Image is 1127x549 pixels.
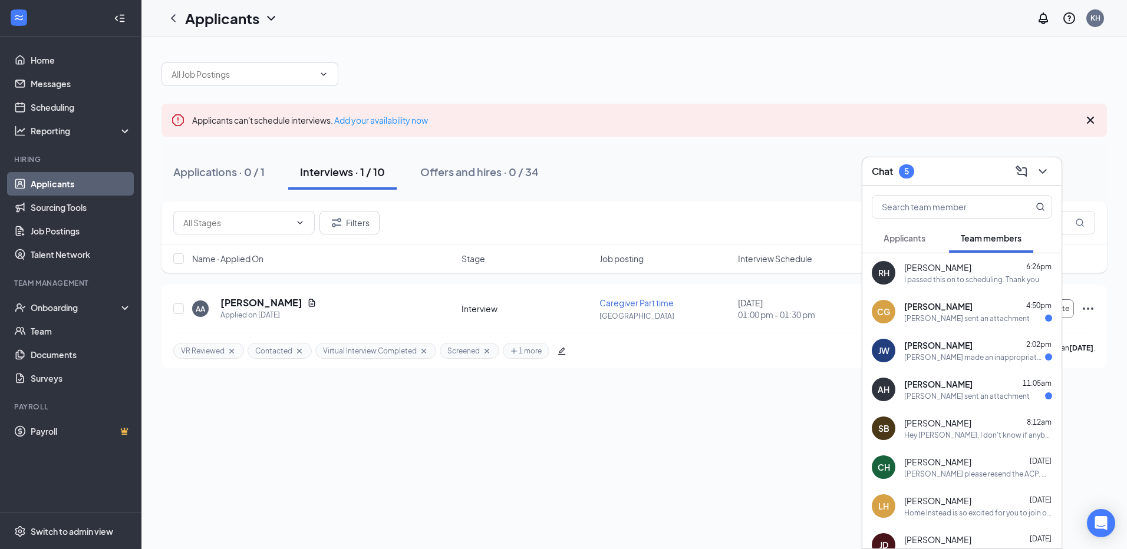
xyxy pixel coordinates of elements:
[878,422,889,434] div: SB
[1069,343,1093,352] b: [DATE]
[1030,495,1052,504] span: [DATE]
[1014,164,1029,178] svg: ComposeMessage
[738,297,869,320] div: [DATE]
[31,302,121,313] div: Onboarding
[14,402,129,412] div: Payroll
[31,196,131,219] a: Sourcing Tools
[884,233,925,243] span: Applicants
[220,296,302,309] h5: [PERSON_NAME]
[185,8,259,28] h1: Applicants
[1075,218,1085,227] svg: MagnifyingGlass
[13,12,25,24] svg: WorkstreamLogo
[482,346,492,356] svg: Cross
[31,343,131,366] a: Documents
[1026,301,1052,310] span: 4:50pm
[31,525,113,537] div: Switch to admin view
[31,419,131,443] a: PayrollCrown
[319,70,328,79] svg: ChevronDown
[255,346,292,356] span: Contacted
[264,11,278,25] svg: ChevronDown
[300,164,385,179] div: Interviews · 1 / 10
[307,298,317,307] svg: Document
[904,508,1052,518] div: Home Instead is so excited for you to join our team! Do you know anyone else who might be interes...
[196,304,205,314] div: AA
[877,306,890,318] div: CG
[1033,162,1052,181] button: ChevronDown
[171,113,185,127] svg: Error
[904,534,971,545] span: [PERSON_NAME]
[447,346,480,356] span: Screened
[904,391,1030,401] div: [PERSON_NAME] sent an attachment
[181,346,225,356] span: VR Reviewed
[1081,302,1095,316] svg: Ellipses
[904,300,973,312] span: [PERSON_NAME]
[31,219,131,243] a: Job Postings
[904,417,971,429] span: [PERSON_NAME]
[1087,509,1115,537] div: Open Intercom Messenger
[1027,418,1052,426] span: 8:12am
[329,216,344,230] svg: Filter
[334,115,428,125] a: Add your availability now
[323,346,417,356] span: Virtual Interview Completed
[14,525,26,537] svg: Settings
[31,366,131,390] a: Surveys
[1062,11,1076,25] svg: QuestionInfo
[1083,113,1098,127] svg: Cross
[1036,164,1050,178] svg: ChevronDown
[558,347,566,355] span: edit
[114,12,126,24] svg: Collapse
[510,346,542,355] span: 1 more
[31,125,132,137] div: Reporting
[183,216,291,229] input: All Stages
[738,253,812,264] span: Interview Schedule
[904,352,1045,362] div: [PERSON_NAME] made an inappropriate comment about my breast. I ignored it. Someone needs to talk ...
[904,430,1052,440] div: Hey [PERSON_NAME], I don't know if anybody got in touch with you yet but I just need to know if t...
[192,115,428,125] span: Applicants can't schedule interviews.
[31,319,131,343] a: Team
[904,339,973,351] span: [PERSON_NAME]
[1036,11,1050,25] svg: Notifications
[904,456,971,468] span: [PERSON_NAME]
[173,164,265,179] div: Applications · 0 / 1
[904,166,909,176] div: 5
[31,243,131,266] a: Talent Network
[31,172,131,196] a: Applicants
[319,211,380,234] button: Filter Filters
[904,378,973,390] span: [PERSON_NAME]
[738,309,869,320] span: 01:00 pm - 01:30 pm
[878,345,889,356] div: JW
[904,469,1052,479] div: [PERSON_NAME] please resend the ACP. What email address should I look for.
[462,253,485,264] span: Stage
[14,154,129,164] div: Hiring
[1012,162,1031,181] button: ComposeMessage
[419,346,429,356] svg: Cross
[420,164,539,179] div: Offers and hires · 0 / 34
[872,165,893,178] h3: Chat
[904,313,1030,323] div: [PERSON_NAME] sent an attachment
[31,72,131,95] a: Messages
[904,495,971,507] span: [PERSON_NAME]
[599,311,730,321] p: [GEOGRAPHIC_DATA]
[14,302,26,313] svg: UserCheck
[1030,534,1052,543] span: [DATE]
[1036,202,1045,211] svg: MagnifyingGlass
[31,95,131,119] a: Scheduling
[295,346,304,356] svg: Cross
[295,218,305,227] svg: ChevronDown
[878,500,889,512] div: LH
[872,196,1012,218] input: Search team member
[31,48,131,72] a: Home
[166,11,180,25] svg: ChevronLeft
[599,253,644,264] span: Job posting
[14,125,26,137] svg: Analysis
[878,461,890,473] div: CH
[172,68,314,81] input: All Job Postings
[227,346,236,356] svg: Cross
[1090,13,1100,23] div: KH
[1026,262,1052,271] span: 6:26pm
[961,233,1021,243] span: Team members
[878,267,889,279] div: RH
[1026,340,1052,349] span: 2:02pm
[14,278,129,288] div: Team Management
